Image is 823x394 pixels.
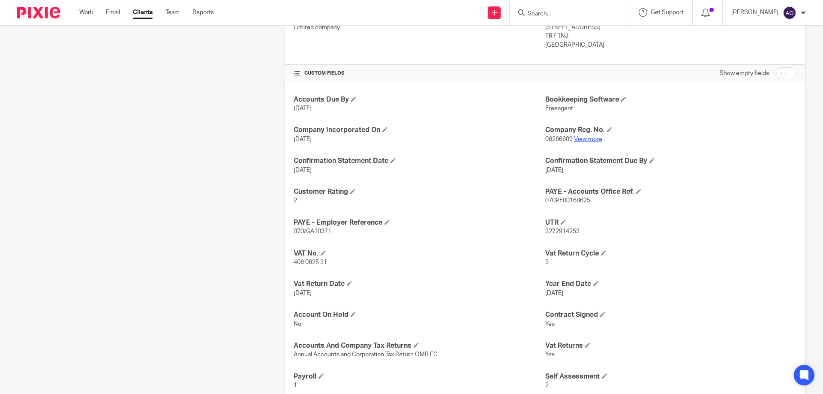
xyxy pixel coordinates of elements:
[294,259,327,265] span: 406 0625 31
[545,41,797,49] p: [GEOGRAPHIC_DATA]
[294,229,331,235] span: 070/GA10371
[545,156,797,165] h4: Confirmation Statement Due By
[294,372,545,381] h4: Payroll
[545,372,797,381] h4: Self Assessment
[574,136,602,142] a: View more
[133,8,153,17] a: Clients
[192,8,214,17] a: Reports
[106,8,120,17] a: Email
[294,280,545,289] h4: Vat Return Date
[545,105,573,111] span: Freeagent
[294,198,297,204] span: 2
[545,229,580,235] span: 3272914253
[294,321,301,327] span: No
[545,136,573,142] span: 06266609
[545,352,555,358] span: Yes
[294,310,545,319] h4: Account On Hold
[545,341,797,350] h4: Vat Returns
[731,8,778,17] p: [PERSON_NAME]
[294,249,545,258] h4: VAT No.
[294,136,312,142] span: [DATE]
[294,218,545,227] h4: PAYE - Employer Reference
[294,167,312,173] span: [DATE]
[294,187,545,196] h4: Customer Rating
[545,187,797,196] h4: PAYE - Accounts Office Ref.
[545,280,797,289] h4: Year End Date
[545,321,555,327] span: Yes
[545,198,590,204] span: 070PF00168625
[651,9,684,15] span: Get Support
[545,218,797,227] h4: UTR
[294,23,545,32] p: Limited company
[294,95,545,104] h4: Accounts Due By
[294,352,438,358] span: Annual Accounts and Corporation Tax Return OMB EC
[294,126,545,135] h4: Company Incorporated On
[545,32,797,40] p: TR7 1NJ
[294,382,297,388] span: 1
[545,259,549,265] span: 3
[545,249,797,258] h4: Vat Return Cycle
[165,8,180,17] a: Team
[527,10,604,18] input: Search
[294,105,312,111] span: [DATE]
[17,7,60,18] img: Pixie
[720,69,769,78] label: Show empty fields
[79,8,93,17] a: Work
[294,290,312,296] span: [DATE]
[294,341,545,350] h4: Accounts And Company Tax Returns
[545,126,797,135] h4: Company Reg. No.
[545,95,797,104] h4: Bookkeeping Software
[545,382,549,388] span: 2
[545,167,563,173] span: [DATE]
[783,6,796,20] img: svg%3E
[545,310,797,319] h4: Contract Signed
[294,156,545,165] h4: Confirmation Statement Date
[545,23,797,32] p: [STREET_ADDRESS]
[545,290,563,296] span: [DATE]
[294,70,545,77] h4: CUSTOM FIELDS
